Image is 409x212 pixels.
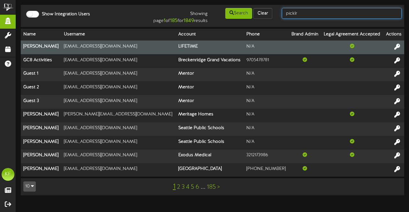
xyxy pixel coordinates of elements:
[170,18,178,24] strong: 185
[23,181,36,192] button: 10
[201,184,205,191] a: ...
[186,184,189,191] a: 4
[383,29,404,40] th: Actions
[61,109,176,122] td: [PERSON_NAME][EMAIL_ADDRESS][DOMAIN_NAME]
[61,122,176,136] td: [EMAIL_ADDRESS][DOMAIN_NAME]
[21,122,61,136] th: [PERSON_NAME]
[2,168,14,181] div: KF
[21,54,61,68] th: GC8 Activities
[21,40,61,54] th: [PERSON_NAME]
[164,18,166,24] strong: 1
[244,122,289,136] td: N/A
[183,18,194,24] strong: 1849
[244,95,289,109] td: N/A
[21,163,61,177] th: [PERSON_NAME]
[21,150,61,163] th: [PERSON_NAME]
[176,109,244,122] th: Meritage Homes
[61,150,176,163] td: [EMAIL_ADDRESS][DOMAIN_NAME]
[181,184,185,191] a: 3
[217,184,220,191] a: >
[244,68,289,82] td: N/A
[61,40,176,54] td: [EMAIL_ADDRESS][DOMAIN_NAME]
[176,150,244,163] th: Exodus Medical
[61,163,176,177] td: [EMAIL_ADDRESS][DOMAIN_NAME]
[196,184,199,191] a: 6
[176,29,244,40] th: Account
[176,136,244,150] th: Seattle Public Schools
[289,29,321,40] th: Brand Admin
[282,8,402,19] input: -- Search --
[225,8,252,19] button: Search
[21,29,61,40] th: Name
[177,184,180,191] a: 2
[148,7,212,25] div: Showing page of for results
[244,163,289,177] td: [PHONE_NUMBER]
[176,81,244,95] th: Mentor
[61,81,176,95] td: [EMAIL_ADDRESS][DOMAIN_NAME]
[61,29,176,40] th: Username
[207,184,216,191] a: 185
[21,136,61,150] th: [PERSON_NAME]
[244,29,289,40] th: Phone
[244,136,289,150] td: N/A
[253,8,272,19] button: Clear
[61,95,176,109] td: [EMAIL_ADDRESS][DOMAIN_NAME]
[244,54,289,68] td: 9705478781
[244,109,289,122] td: N/A
[176,54,244,68] th: Breckenridge Grand Vacations
[176,163,244,177] th: [GEOGRAPHIC_DATA]
[244,150,289,163] td: 3212173986
[61,136,176,150] td: [EMAIL_ADDRESS][DOMAIN_NAME]
[176,122,244,136] th: Seattle Public Schools
[176,95,244,109] th: Mentor
[176,40,244,54] th: LIFETIME
[321,29,383,40] th: Legal Agreement Accepted
[191,184,194,191] a: 5
[21,95,61,109] th: Guest 3
[21,109,61,122] th: [PERSON_NAME]
[61,68,176,82] td: [EMAIL_ADDRESS][DOMAIN_NAME]
[244,40,289,54] td: N/A
[61,54,176,68] td: [EMAIL_ADDRESS][DOMAIN_NAME]
[21,68,61,82] th: Guest 1
[244,81,289,95] td: N/A
[37,11,90,18] label: Show Integration Users
[21,81,61,95] th: Guest 2
[176,68,244,82] th: Mentor
[173,183,176,191] a: 1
